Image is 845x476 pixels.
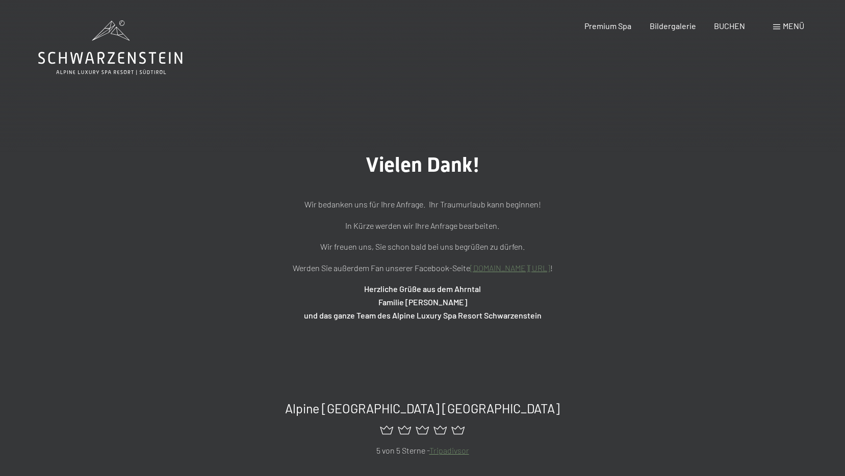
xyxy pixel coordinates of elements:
[366,153,480,177] span: Vielen Dank!
[74,444,771,457] p: 5 von 5 Sterne -
[168,219,678,232] p: In Kürze werden wir Ihre Anfrage bearbeiten.
[650,21,696,31] a: Bildergalerie
[168,240,678,253] p: Wir freuen uns, Sie schon bald bei uns begrüßen zu dürfen.
[470,263,550,273] a: [DOMAIN_NAME][URL]
[429,445,469,455] a: Tripadivsor
[783,21,804,31] span: Menü
[285,401,560,416] span: Alpine [GEOGRAPHIC_DATA] [GEOGRAPHIC_DATA]
[584,21,631,31] a: Premium Spa
[168,198,678,211] p: Wir bedanken uns für Ihre Anfrage. Ihr Traumurlaub kann beginnen!
[714,21,745,31] a: BUCHEN
[304,284,542,320] strong: Herzliche Grüße aus dem Ahrntal Familie [PERSON_NAME] und das ganze Team des Alpine Luxury Spa Re...
[168,261,678,275] p: Werden Sie außerdem Fan unserer Facebook-Seite !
